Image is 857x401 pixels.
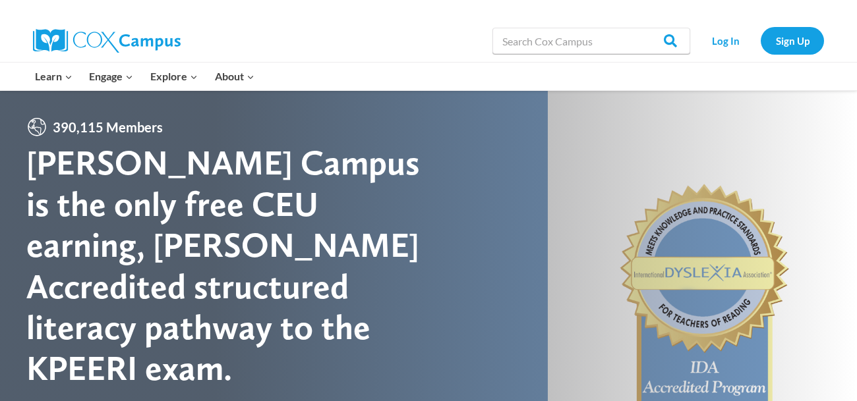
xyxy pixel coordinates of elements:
a: Sign Up [761,27,824,54]
span: About [215,68,254,85]
input: Search Cox Campus [492,28,690,54]
nav: Secondary Navigation [697,27,824,54]
span: 390,115 Members [47,117,168,138]
img: Cox Campus [33,29,181,53]
a: Log In [697,27,754,54]
span: Explore [150,68,198,85]
nav: Primary Navigation [26,63,262,90]
span: Learn [35,68,73,85]
span: Engage [89,68,133,85]
div: [PERSON_NAME] Campus is the only free CEU earning, [PERSON_NAME] Accredited structured literacy p... [26,142,428,388]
